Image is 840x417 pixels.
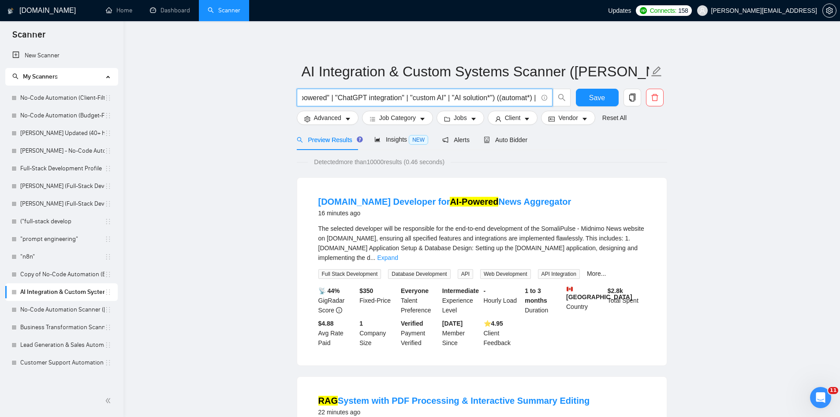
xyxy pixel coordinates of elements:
[105,218,112,225] span: holder
[20,89,105,107] a: No-Code Automation (Client-Filters)
[105,306,112,313] span: holder
[304,116,310,122] span: setting
[370,116,376,122] span: bars
[297,137,303,143] span: search
[5,266,118,283] li: Copy of No-Code Automation (Budget-Filters)
[5,47,118,64] li: New Scanner
[302,60,649,83] input: Scanner name...
[105,253,112,260] span: holder
[105,271,112,278] span: holder
[699,8,706,14] span: user
[345,116,351,122] span: caret-down
[437,111,484,125] button: folderJobscaret-down
[810,387,831,408] iframe: Intercom live chat
[606,286,647,315] div: Total Spent
[567,286,573,292] img: 🇨🇦
[444,116,450,122] span: folder
[608,7,631,14] span: Updates
[442,137,448,143] span: notification
[587,270,606,277] a: More...
[484,136,527,143] span: Auto Bidder
[442,287,479,294] b: Intermediate
[564,286,606,315] div: Country
[5,107,118,124] li: No-Code Automation (Budget-Filters)
[484,287,486,294] b: -
[317,319,358,348] div: Avg Rate Paid
[359,320,363,327] b: 1
[388,269,450,279] span: Database Development
[20,107,105,124] a: No-Code Automation (Budget-Filters)
[20,301,105,319] a: No-Code Automation Scanner ([PERSON_NAME])
[318,269,381,279] span: Full Stack Development
[5,336,118,354] li: Lead Generation & Sales Automation (Ivan)
[5,124,118,142] li: Viktor Updated (40+ hourly / 1000 fixed - new clients)
[401,287,429,294] b: Everyone
[582,116,588,122] span: caret-down
[105,112,112,119] span: holder
[20,160,105,177] a: Full-Stack Development Profile
[297,136,360,143] span: Preview Results
[362,111,433,125] button: barsJob Categorycaret-down
[541,111,595,125] button: idcardVendorcaret-down
[608,287,623,294] b: $ 2.8k
[589,92,605,103] span: Save
[5,28,52,47] span: Scanner
[399,319,441,348] div: Payment Verified
[105,342,112,349] span: holder
[20,354,105,372] a: Customer Support Automation ([PERSON_NAME])
[356,135,364,143] div: Tooltip anchor
[20,195,105,213] a: [PERSON_NAME] (Full-Stack Development Profile budget)
[5,213,118,230] li: ("full-stack develop
[318,197,571,207] a: [DOMAIN_NAME] Developer forAI-PoweredNews Aggregator
[302,92,538,103] input: Search Freelance Jobs...
[523,286,564,315] div: Duration
[553,89,571,106] button: search
[822,7,836,14] a: setting
[20,336,105,354] a: Lead Generation & Sales Automation ([PERSON_NAME])
[308,157,451,167] span: Detected more than 10000 results (0.46 seconds)
[105,94,112,101] span: holder
[20,319,105,336] a: Business Transformation Scanner ([PERSON_NAME])
[538,269,580,279] span: API Integration
[5,283,118,301] li: AI Integration & Custom Systems Scanner (Ivan)
[281,4,298,20] button: Collapse window
[5,248,118,266] li: "n8n"
[409,135,428,145] span: NEW
[624,94,641,101] span: copy
[208,7,240,14] a: searchScanner
[20,142,105,160] a: [PERSON_NAME] - No-Code Automation (Client-Filters)
[359,287,373,294] b: $ 350
[442,320,463,327] b: [DATE]
[419,116,426,122] span: caret-down
[358,286,399,315] div: Fixed-Price
[20,124,105,142] a: [PERSON_NAME] Updated (40+ hourly / 1000 fixed - new clients)
[105,236,112,243] span: holder
[5,230,118,248] li: "prompt engineering"
[5,142,118,160] li: Viktor - No-Code Automation (Client-Filters)
[549,116,555,122] span: idcard
[370,254,376,261] span: ...
[20,177,105,195] a: [PERSON_NAME] (Full-Stack Development Profile client info)
[6,4,22,20] button: go back
[495,116,501,122] span: user
[558,113,578,123] span: Vendor
[525,287,547,304] b: 1 to 3 months
[524,116,530,122] span: caret-down
[566,286,632,301] b: [GEOGRAPHIC_DATA]
[5,195,118,213] li: Viktor (Full-Stack Development Profile budget)
[105,200,112,207] span: holder
[105,183,112,190] span: holder
[20,213,105,230] a: ("full-stack develop
[482,286,523,315] div: Hourly Load
[5,177,118,195] li: Viktor (Full-Stack Development Profile client info)
[505,113,521,123] span: Client
[450,197,498,207] mark: AI-Powered
[541,95,547,101] span: info-circle
[20,230,105,248] a: "prompt engineering"
[318,396,338,406] mark: RAG
[105,165,112,172] span: holder
[150,7,190,14] a: dashboardDashboard
[5,301,118,319] li: No-Code Automation Scanner (Ivan)
[828,387,838,394] span: 11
